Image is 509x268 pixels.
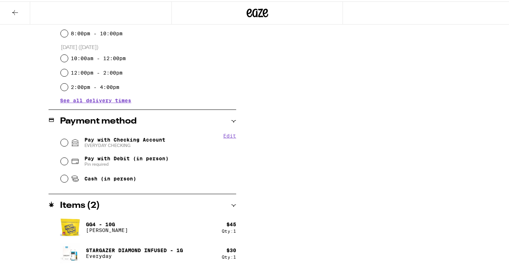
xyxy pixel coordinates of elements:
div: Qty: 1 [222,227,236,232]
span: Pin required [84,160,169,166]
p: [PERSON_NAME] [86,226,128,232]
h2: Items ( 2 ) [60,200,100,209]
div: $ 45 [226,220,236,226]
span: Cash (in person) [84,174,136,180]
span: Pay with Debit (in person) [84,154,169,160]
p: [DATE] ([DATE]) [61,43,237,50]
div: Qty: 1 [222,253,236,258]
label: 2:00pm - 4:00pm [71,83,119,89]
img: Yada Yada - GG4 - 10g [60,216,80,236]
span: Pay with Checking Account [84,135,165,147]
p: Stargazer Diamond Infused - 1g [86,246,183,252]
h2: Payment method [60,116,137,124]
p: Everyday [86,252,183,258]
div: $ 30 [226,246,236,252]
img: Everyday - Stargazer Diamond Infused - 1g [60,242,80,262]
label: 8:00pm - 10:00pm [71,29,123,35]
label: 12:00pm - 2:00pm [71,68,123,74]
p: GG4 - 10g [86,220,128,226]
span: EVERYDAY CHECKING [84,141,165,147]
label: 10:00am - 12:00pm [71,54,126,60]
button: Edit [223,131,236,137]
button: See all delivery times [60,97,131,102]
